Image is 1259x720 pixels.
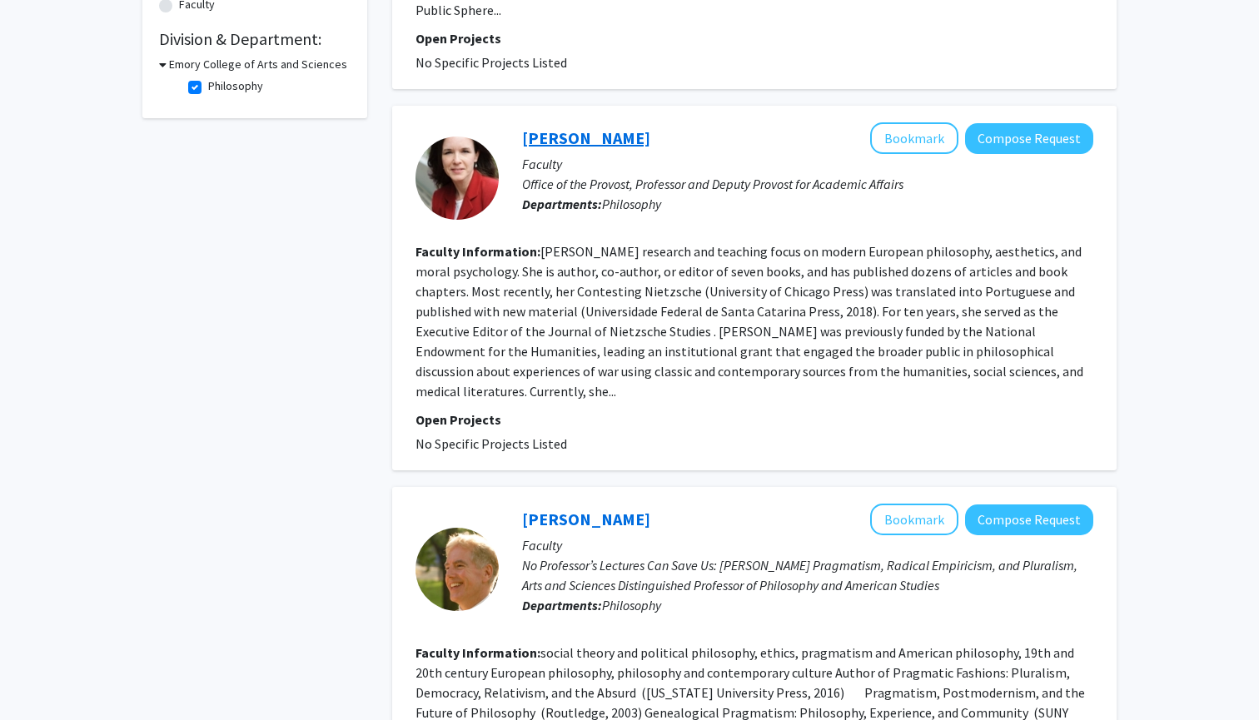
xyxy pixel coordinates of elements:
[522,597,602,613] b: Departments:
[208,77,263,95] label: Philosophy
[416,54,567,71] span: No Specific Projects Listed
[12,645,71,708] iframe: Chat
[416,435,567,452] span: No Specific Projects Listed
[416,644,540,661] b: Faculty Information:
[602,196,661,212] span: Philosophy
[522,127,650,148] a: [PERSON_NAME]
[522,535,1093,555] p: Faculty
[522,154,1093,174] p: Faculty
[965,504,1093,535] button: Compose Request to John J. Stuhr
[870,122,958,154] button: Add Christa Acampora to Bookmarks
[416,243,1083,400] fg-read-more: [PERSON_NAME] research and teaching focus on modern European philosophy, aesthetics, and moral ps...
[602,597,661,613] span: Philosophy
[522,555,1093,595] p: No Professor’s Lectures Can Save Us: [PERSON_NAME] Pragmatism, Radical Empiricism, and Pluralism,...
[522,196,602,212] b: Departments:
[522,174,1093,194] p: Office of the Provost, Professor and Deputy Provost for Academic Affairs
[416,28,1093,48] p: Open Projects
[522,509,650,529] a: [PERSON_NAME]
[159,29,351,49] h2: Division & Department:
[416,410,1093,430] p: Open Projects
[870,504,958,535] button: Add John J. Stuhr to Bookmarks
[965,123,1093,154] button: Compose Request to Christa Acampora
[416,243,540,260] b: Faculty Information:
[169,56,347,73] h3: Emory College of Arts and Sciences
